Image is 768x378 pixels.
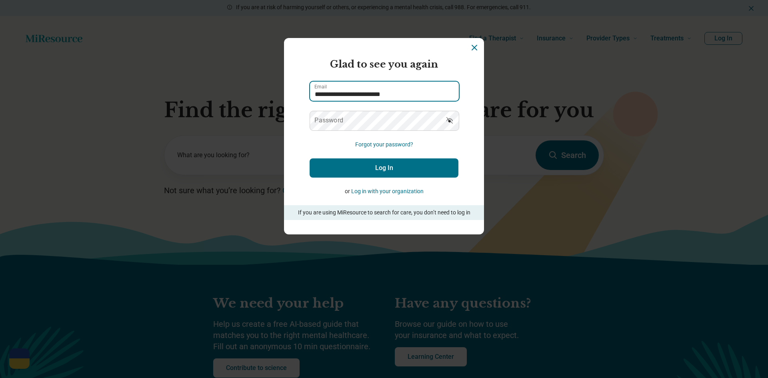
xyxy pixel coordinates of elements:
section: Login Dialog [284,38,484,234]
label: Email [314,84,327,89]
p: If you are using MiResource to search for care, you don’t need to log in [295,208,473,217]
button: Log in with your organization [351,187,424,196]
button: Log In [310,158,458,178]
h2: Glad to see you again [310,57,458,72]
button: Dismiss [470,43,479,52]
button: Forgot your password? [355,140,413,149]
p: or [310,187,458,196]
label: Password [314,117,343,124]
button: Show password [441,111,458,130]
